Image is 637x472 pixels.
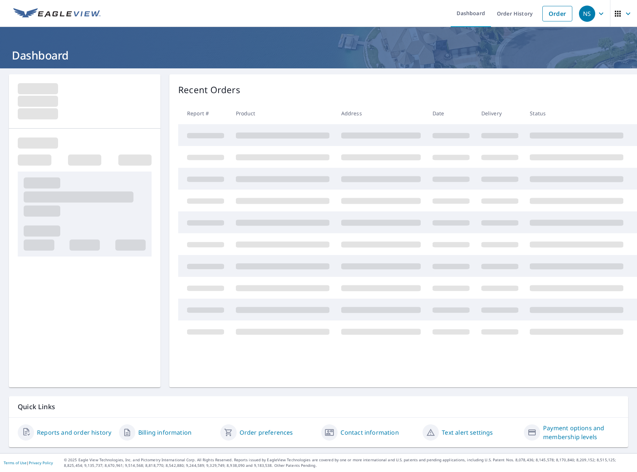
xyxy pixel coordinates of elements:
[18,402,619,411] p: Quick Links
[64,457,633,468] p: © 2025 Eagle View Technologies, Inc. and Pictometry International Corp. All Rights Reserved. Repo...
[542,6,572,21] a: Order
[9,48,628,63] h1: Dashboard
[340,428,399,437] a: Contact information
[475,102,524,124] th: Delivery
[427,102,475,124] th: Date
[4,460,27,465] a: Terms of Use
[442,428,493,437] a: Text alert settings
[335,102,427,124] th: Address
[4,461,53,465] p: |
[13,8,101,19] img: EV Logo
[240,428,293,437] a: Order preferences
[29,460,53,465] a: Privacy Policy
[37,428,111,437] a: Reports and order history
[178,102,230,124] th: Report #
[579,6,595,22] div: NS
[524,102,629,124] th: Status
[138,428,192,437] a: Billing information
[543,424,619,441] a: Payment options and membership levels
[178,83,240,96] p: Recent Orders
[230,102,335,124] th: Product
